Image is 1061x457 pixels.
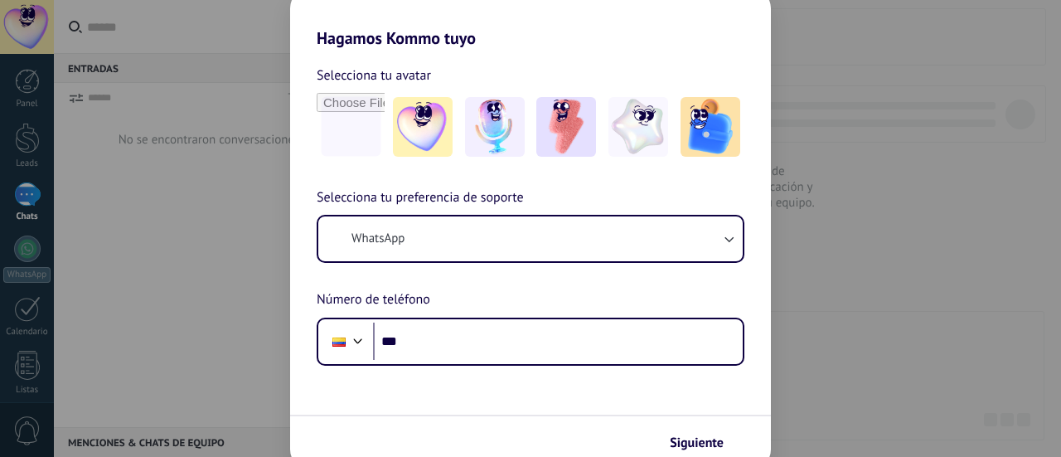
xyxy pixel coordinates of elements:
span: Selecciona tu avatar [317,65,431,86]
span: Siguiente [670,437,724,449]
img: -4.jpeg [608,97,668,157]
img: -1.jpeg [393,97,453,157]
button: WhatsApp [318,216,743,261]
img: -5.jpeg [681,97,740,157]
button: Siguiente [662,429,746,457]
div: Colombia: + 57 [323,324,355,359]
span: WhatsApp [351,231,405,247]
span: Número de teléfono [317,289,430,311]
img: -3.jpeg [536,97,596,157]
span: Selecciona tu preferencia de soporte [317,187,524,209]
img: -2.jpeg [465,97,525,157]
